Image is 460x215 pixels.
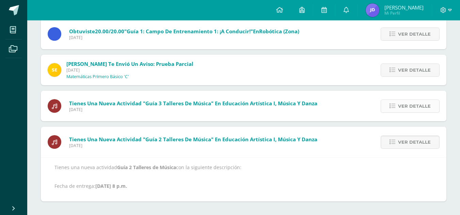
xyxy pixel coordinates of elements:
[398,64,431,76] span: Ver detalle
[69,143,317,148] span: [DATE]
[69,28,299,35] span: Obtuviste en
[398,100,431,112] span: Ver detalle
[95,28,124,35] span: 20.00/20.00
[124,28,253,35] span: "Guía 1: Campo de entrenamiento 1: ¡A conducir!"
[69,100,317,107] span: Tienes una nueva actividad "Guía 3 Talleres de Música" En Educación Artística I, Música y Danza
[384,4,424,11] span: [PERSON_NAME]
[259,28,299,35] span: Robótica (Zona)
[69,136,317,143] span: Tienes una nueva actividad "Guía 2 Talleres de Música" En Educación Artística I, Música y Danza
[384,10,424,16] span: Mi Perfil
[54,164,433,189] p: Tienes una nueva actividad con la siguiente descripción: Fecha de entrega:
[69,107,317,112] span: [DATE]
[366,3,379,17] img: c0ef1fb49d5dbfcf3871512e26dcd321.png
[48,63,61,77] img: 03c2987289e60ca238394da5f82a525a.png
[398,136,431,148] span: Ver detalle
[66,60,193,67] span: [PERSON_NAME] te envió un aviso: Prueba Parcial
[66,67,193,73] span: [DATE]
[95,183,127,189] strong: [DATE] 8 p.m.
[66,74,129,79] p: Matemáticas Primero Básico 'C'
[398,28,431,40] span: Ver detalle
[117,164,176,171] strong: Guía 2 Talleres de Música
[69,35,299,40] span: [DATE]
